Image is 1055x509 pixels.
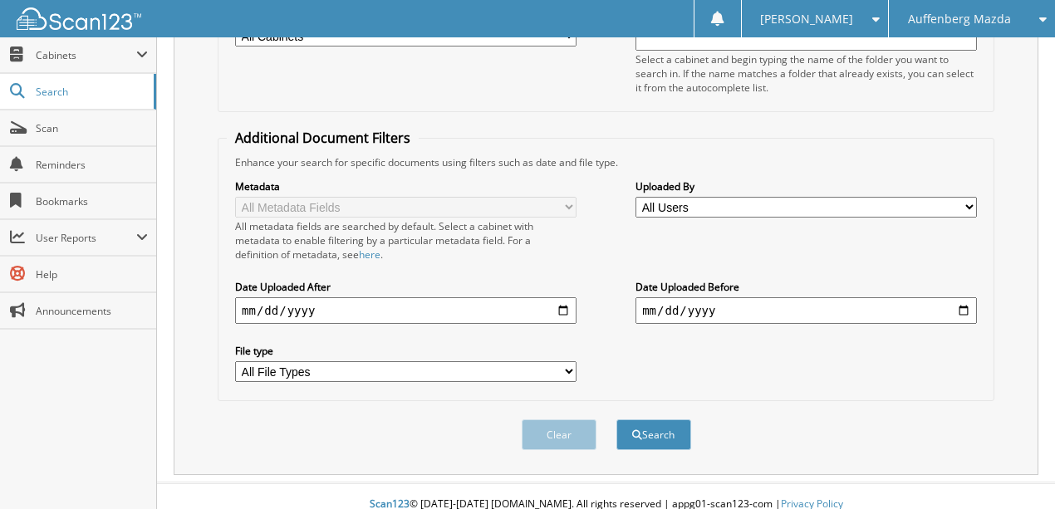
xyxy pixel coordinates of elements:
[760,14,853,24] span: [PERSON_NAME]
[972,429,1055,509] iframe: Chat Widget
[635,297,977,324] input: end
[36,48,136,62] span: Cabinets
[227,129,419,147] legend: Additional Document Filters
[36,267,148,281] span: Help
[36,304,148,318] span: Announcements
[36,231,136,245] span: User Reports
[36,158,148,172] span: Reminders
[17,7,141,30] img: scan123-logo-white.svg
[227,155,985,169] div: Enhance your search for specific documents using filters such as date and file type.
[359,247,380,262] a: here
[235,219,577,262] div: All metadata fields are searched by default. Select a cabinet with metadata to enable filtering b...
[235,179,577,193] label: Metadata
[235,280,577,294] label: Date Uploaded After
[235,344,577,358] label: File type
[635,52,977,95] div: Select a cabinet and begin typing the name of the folder you want to search in. If the name match...
[635,179,977,193] label: Uploaded By
[36,121,148,135] span: Scan
[908,14,1011,24] span: Auffenberg Mazda
[36,194,148,208] span: Bookmarks
[235,297,577,324] input: start
[635,280,977,294] label: Date Uploaded Before
[616,419,691,450] button: Search
[36,85,145,99] span: Search
[522,419,596,450] button: Clear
